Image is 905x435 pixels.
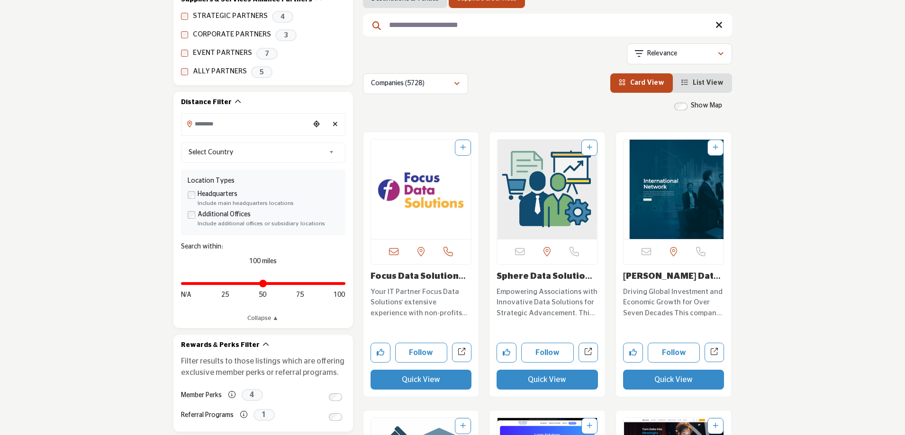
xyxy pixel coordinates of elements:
[181,242,345,252] div: Search within:
[181,13,188,20] input: STRATEGIC PARTNERS checkbox
[363,73,468,94] button: Companies (5728)
[193,48,252,59] label: EVENT PARTNERS
[198,220,339,228] div: Include additional offices or subsidiary locations
[272,11,293,23] span: 4
[371,272,472,282] h3: Focus Data Solutions Inc
[371,343,390,363] button: Like company
[497,343,516,363] button: Like company
[181,68,188,75] input: ALLY PARTNERS checkbox
[395,343,448,363] button: Follow
[705,343,724,362] a: Open conway-data-inc in new tab
[623,272,724,282] h3: Conway Data Inc
[497,272,598,282] h3: Sphere Data Solutions Group
[309,115,324,135] div: Choose your current location
[251,66,272,78] span: 5
[181,115,309,133] input: Search Location
[221,290,229,300] span: 25
[460,423,466,429] a: Add To List
[627,44,732,64] button: Relevance
[579,343,598,362] a: Open sphere-data-solutions-group in new tab
[198,189,237,199] label: Headquarters
[610,73,673,93] li: Card View
[648,343,700,363] button: Follow
[242,389,263,401] span: 4
[334,290,345,300] span: 100
[371,287,472,319] p: Your IT Partner Focus Data Solutions' extensive experience with non-profits and trade association...
[497,370,598,390] button: Quick View
[371,272,466,291] a: Focus Data Solutions...
[188,176,339,186] div: Location Types
[181,341,260,350] h2: Rewards & Perks Filter
[460,144,466,151] a: Add To List
[256,48,278,60] span: 7
[181,98,232,107] h2: Distance Filter
[181,31,188,38] input: CORPORATE PARTNERS checkbox
[691,101,722,111] label: Show Map
[371,140,471,239] a: Open Listing in new tab
[189,147,325,158] span: Select Country
[275,29,297,41] span: 3
[623,287,724,319] p: Driving Global Investment and Economic Growth for Over Seven Decades This company stands at the f...
[253,409,275,421] span: 1
[181,355,345,378] p: Filter results to those listings which are offering exclusive member perks or referral programs.
[497,140,597,239] img: Sphere Data Solutions Group
[363,14,732,36] input: Search Keyword
[713,144,718,151] a: Add To List
[623,370,724,390] button: Quick View
[371,140,471,239] img: Focus Data Solutions Inc
[624,140,724,239] a: Open Listing in new tab
[587,144,592,151] a: Add To List
[329,393,342,401] input: Switch to Member Perks
[673,73,732,93] li: List View
[713,423,718,429] a: Add To List
[497,272,592,291] a: Sphere Data Solution...
[497,287,598,319] p: Empowering Associations with Innovative Data Solutions for Strategic Advancement. This organizati...
[181,407,234,424] label: Referral Programs
[497,140,597,239] a: Open Listing in new tab
[619,80,664,86] a: View Card
[693,80,724,86] span: List View
[624,140,724,239] img: Conway Data Inc
[623,284,724,319] a: Driving Global Investment and Economic Growth for Over Seven Decades This company stands at the f...
[371,370,472,390] button: Quick View
[371,284,472,319] a: Your IT Partner Focus Data Solutions' extensive experience with non-profits and trade association...
[329,413,342,421] input: Switch to Referral Programs
[630,80,664,86] span: Card View
[181,50,188,57] input: EVENT PARTNERS checkbox
[623,272,723,291] a: [PERSON_NAME] Data Inc
[259,290,266,300] span: 50
[587,423,592,429] a: Add To List
[198,199,339,208] div: Include main headquarters locations
[181,314,345,323] a: Collapse ▲
[371,79,425,89] p: Companies (5728)
[647,49,677,59] p: Relevance
[181,387,222,404] label: Member Perks
[193,11,268,22] label: STRATEGIC PARTNERS
[623,343,643,363] button: Like company
[328,115,343,135] div: Clear search location
[193,29,271,40] label: CORPORATE PARTNERS
[181,290,192,300] span: N/A
[521,343,574,363] button: Follow
[452,343,471,362] a: Open focus-data-solutions-inc in new tab
[193,66,247,77] label: ALLY PARTNERS
[198,210,251,220] label: Additional Offices
[296,290,304,300] span: 75
[497,284,598,319] a: Empowering Associations with Innovative Data Solutions for Strategic Advancement. This organizati...
[249,258,277,265] span: 100 miles
[681,80,724,86] a: View List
